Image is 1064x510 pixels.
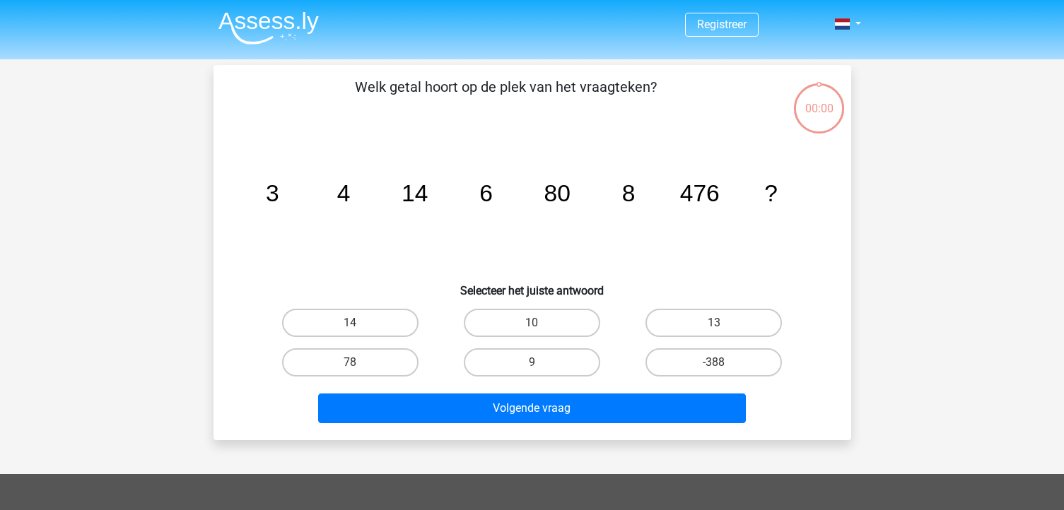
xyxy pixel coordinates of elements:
[793,82,846,117] div: 00:00
[236,76,776,119] p: Welk getal hoort op de plek van het vraagteken?
[236,273,829,297] h6: Selecteer het juiste antwoord
[479,180,493,206] tspan: 6
[764,180,778,206] tspan: ?
[621,180,635,206] tspan: 8
[318,393,746,423] button: Volgende vraag
[282,348,419,376] label: 78
[645,348,782,376] label: -388
[218,11,319,45] img: Assessly
[337,180,350,206] tspan: 4
[645,309,782,337] label: 13
[544,180,570,206] tspan: 80
[282,309,419,337] label: 14
[464,309,600,337] label: 10
[697,18,747,31] a: Registreer
[265,180,279,206] tspan: 3
[679,180,719,206] tspan: 476
[464,348,600,376] label: 9
[402,180,428,206] tspan: 14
